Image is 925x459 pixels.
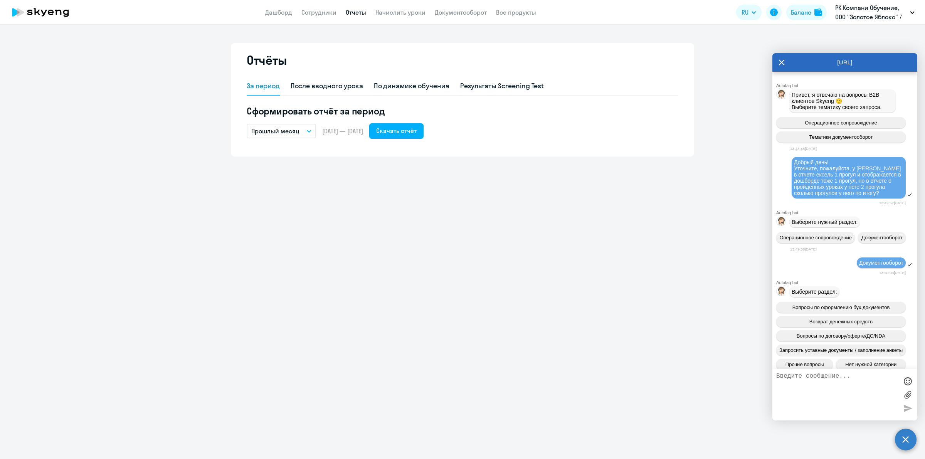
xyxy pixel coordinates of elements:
[776,359,833,370] button: Прочие вопросы
[791,8,811,17] div: Баланс
[776,131,906,143] button: Тематики документооборот
[785,361,824,367] span: Прочие вопросы
[376,126,417,135] div: Скачать отчёт
[369,123,424,139] button: Скачать отчёт
[835,3,907,22] p: РК Компани Обучение, ООО "Золотое Яблоко" / Золотое яблоко (Gold Apple)
[831,3,918,22] button: РК Компани Обучение, ООО "Золотое Яблоко" / Золотое яблоко (Gold Apple)
[322,127,363,135] span: [DATE] — [DATE]
[859,260,903,266] span: Документооборот
[858,232,906,243] button: Документооборот
[776,302,906,313] button: Вопросы по оформлению бух.документов
[301,8,336,16] a: Сотрудники
[247,52,287,68] h2: Отчёты
[792,219,858,225] span: Выберите нужный раздел:
[790,247,817,251] time: 13:49:58[DATE]
[346,8,366,16] a: Отчеты
[736,5,762,20] button: RU
[776,330,906,341] button: Вопросы по договору/оферте/ДС/NDA
[777,90,786,101] img: bot avatar
[879,271,906,275] time: 13:50:03[DATE]
[777,217,786,228] img: bot avatar
[776,117,906,128] button: Операционное сопровождение
[845,361,896,367] span: Нет нужной категории
[776,83,917,88] div: Autofaq bot
[496,8,536,16] a: Все продукты
[814,8,822,16] img: balance
[861,235,903,240] span: Документооборот
[809,134,873,140] span: Тематики документооборот
[776,316,906,327] button: Возврат денежных средств
[794,159,903,196] span: Добрый день! Уточните, пожалуйста, у [PERSON_NAME] в отчете ексель 1 прогул и отображается в дошб...
[291,81,363,91] div: После вводного урока
[247,105,678,117] h5: Сформировать отчёт за период
[902,389,913,400] label: Лимит 10 файлов
[836,359,906,370] button: Нет нужной категории
[251,126,299,136] p: Прошлый месяц
[779,235,852,240] span: Операционное сопровождение
[265,8,292,16] a: Дашборд
[790,146,817,151] time: 13:48:48[DATE]
[247,124,316,138] button: Прошлый месяц
[797,333,885,339] span: Вопросы по договору/оферте/ДС/NDA
[779,347,903,353] span: Запросить уставные документы / заполнение анкеты
[809,319,873,324] span: Возврат денежных средств
[776,232,855,243] button: Операционное сопровождение
[792,92,882,110] span: Привет, я отвечаю на вопросы B2B клиентов Skyeng 🙂 Выберите тематику своего запроса.
[776,280,917,285] div: Autofaq bot
[247,81,280,91] div: За период
[460,81,544,91] div: Результаты Screening Test
[776,210,917,215] div: Autofaq bot
[805,120,877,126] span: Операционное сопровождение
[786,5,827,20] button: Балансbalance
[879,201,906,205] time: 13:49:57[DATE]
[742,8,748,17] span: RU
[792,304,890,310] span: Вопросы по оформлению бух.документов
[777,287,786,298] img: bot avatar
[776,345,906,356] button: Запросить уставные документы / заполнение анкеты
[792,289,837,295] span: Выберите раздел:
[435,8,487,16] a: Документооборот
[374,81,449,91] div: По динамике обучения
[375,8,425,16] a: Начислить уроки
